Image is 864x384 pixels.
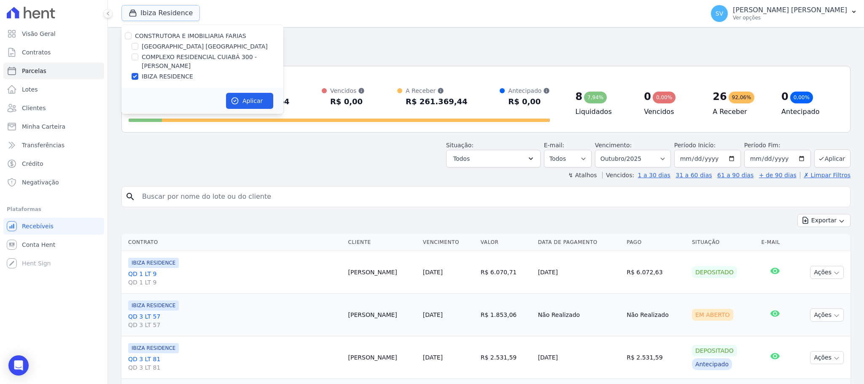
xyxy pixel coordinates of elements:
label: Vencimento: [595,142,632,149]
span: Todos [453,154,470,164]
span: Clientes [22,104,46,112]
a: 31 a 60 dias [676,172,712,178]
div: Vencidos [330,87,365,95]
span: IBIZA RESIDENCE [128,343,179,353]
div: 92,06% [729,92,755,103]
span: Contratos [22,48,51,57]
button: Ações [810,351,844,364]
p: [PERSON_NAME] [PERSON_NAME] [733,6,847,14]
div: Open Intercom Messenger [8,355,29,376]
input: Buscar por nome do lote ou do cliente [137,188,847,205]
div: R$ 0,00 [330,95,365,108]
label: Situação: [446,142,474,149]
th: Valor [477,234,535,251]
th: E-mail [758,234,792,251]
a: Recebíveis [3,218,104,235]
a: Clientes [3,100,104,116]
label: E-mail: [544,142,565,149]
div: 0,00% [653,92,676,103]
div: Antecipado [692,358,732,370]
p: Ver opções [733,14,847,21]
th: Vencimento [420,234,477,251]
a: [DATE] [423,311,443,318]
i: search [125,192,135,202]
a: + de 90 dias [759,172,797,178]
div: Depositado [692,345,737,357]
label: Período Inicío: [674,142,716,149]
div: Plataformas [7,204,101,214]
td: R$ 6.070,71 [477,251,535,294]
a: 61 a 90 dias [717,172,754,178]
span: Recebíveis [22,222,54,230]
div: Antecipado [508,87,550,95]
span: Transferências [22,141,65,149]
th: Situação [689,234,758,251]
span: IBIZA RESIDENCE [128,258,179,268]
th: Contrato [121,234,345,251]
a: Contratos [3,44,104,61]
div: 26 [713,90,727,103]
a: Conta Hent [3,236,104,253]
label: IBIZA RESIDENCE [142,72,193,81]
span: QD 3 LT 57 [128,321,342,329]
th: Pago [623,234,689,251]
label: [GEOGRAPHIC_DATA] [GEOGRAPHIC_DATA] [142,42,268,51]
span: Parcelas [22,67,46,75]
a: QD 3 LT 57QD 3 LT 57 [128,312,342,329]
a: Negativação [3,174,104,191]
label: Vencidos: [602,172,634,178]
h4: Vencidos [644,107,699,117]
span: IBIZA RESIDENCE [128,300,179,311]
a: Parcelas [3,62,104,79]
span: Lotes [22,85,38,94]
td: R$ 2.531,59 [477,336,535,379]
span: Crédito [22,160,43,168]
div: R$ 261.369,44 [406,95,468,108]
td: [DATE] [535,336,624,379]
a: Minha Carteira [3,118,104,135]
td: R$ 2.531,59 [623,336,689,379]
div: Em Aberto [692,309,733,321]
label: ↯ Atalhos [568,172,597,178]
h4: A Receber [713,107,768,117]
button: Ibiza Residence [121,5,200,21]
a: QD 3 LT 81QD 3 LT 81 [128,355,342,372]
h4: Liquidados [575,107,630,117]
a: [DATE] [423,354,443,361]
td: [DATE] [535,251,624,294]
td: [PERSON_NAME] [345,251,420,294]
a: Visão Geral [3,25,104,42]
td: Não Realizado [535,294,624,336]
h2: Parcelas [121,34,851,49]
div: Depositado [692,266,737,278]
a: [DATE] [423,269,443,276]
div: A Receber [406,87,468,95]
div: R$ 0,00 [508,95,550,108]
button: Ações [810,308,844,322]
div: 0,00% [790,92,813,103]
td: R$ 6.072,63 [623,251,689,294]
a: Transferências [3,137,104,154]
div: 7,94% [584,92,607,103]
a: QD 1 LT 9QD 1 LT 9 [128,270,342,287]
span: SV [716,11,723,16]
button: Ações [810,266,844,279]
div: 0 [781,90,789,103]
h4: Antecipado [781,107,837,117]
span: Minha Carteira [22,122,65,131]
th: Cliente [345,234,420,251]
label: Período Fim: [744,141,811,150]
span: Negativação [22,178,59,187]
label: CONSTRUTORA E IMOBILIARIA FARIAS [135,32,246,39]
button: SV [PERSON_NAME] [PERSON_NAME] Ver opções [704,2,864,25]
button: Aplicar [226,93,273,109]
span: Conta Hent [22,241,55,249]
button: Aplicar [814,149,851,168]
span: Visão Geral [22,30,56,38]
button: Todos [446,150,541,168]
button: Exportar [797,214,851,227]
div: 0 [644,90,651,103]
label: COMPLEXO RESIDENCIAL CUIABÁ 300 - [PERSON_NAME] [142,53,283,70]
th: Data de Pagamento [535,234,624,251]
a: Crédito [3,155,104,172]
